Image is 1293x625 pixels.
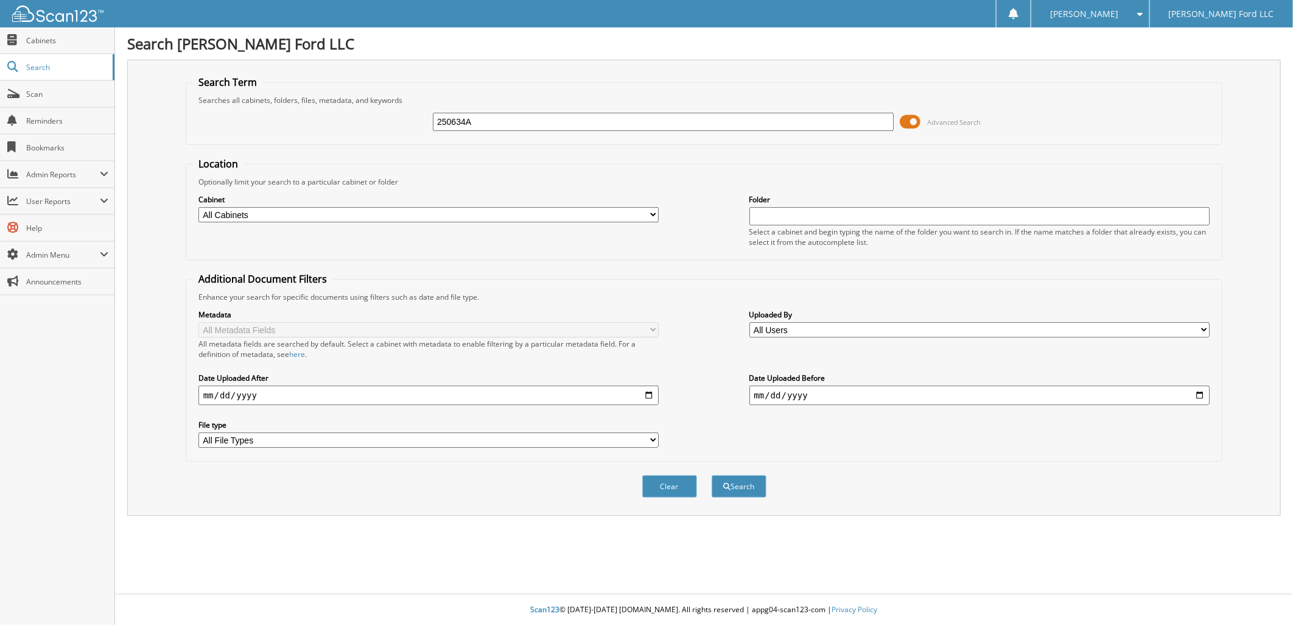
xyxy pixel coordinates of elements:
[26,196,100,207] span: User Reports
[127,34,1281,54] h1: Search [PERSON_NAME] Ford LLC
[12,5,103,22] img: scan123-logo-white.svg
[26,169,100,180] span: Admin Reports
[712,475,766,498] button: Search
[749,227,1210,247] div: Select a cabinet and begin typing the name of the folder you want to search in. If the name match...
[198,386,659,405] input: start
[26,277,108,287] span: Announcements
[192,76,263,89] legend: Search Term
[531,604,560,615] span: Scan123
[26,89,108,99] span: Scan
[198,373,659,383] label: Date Uploaded After
[832,604,878,615] a: Privacy Policy
[192,292,1216,302] div: Enhance your search for specific documents using filters such as date and file type.
[192,272,333,286] legend: Additional Document Filters
[26,223,108,233] span: Help
[192,177,1216,187] div: Optionally limit your search to a particular cabinet or folder
[1050,10,1118,18] span: [PERSON_NAME]
[1232,567,1293,625] iframe: Chat Widget
[198,339,659,359] div: All metadata fields are searched by default. Select a cabinet with metadata to enable filtering b...
[927,118,981,127] span: Advanced Search
[749,194,1210,205] label: Folder
[289,349,305,359] a: here
[26,62,107,72] span: Search
[192,157,244,171] legend: Location
[192,95,1216,105] div: Searches all cabinets, folders, files, metadata, and keywords
[26,35,108,46] span: Cabinets
[26,116,108,126] span: Reminders
[198,194,659,205] label: Cabinet
[749,309,1210,320] label: Uploaded By
[198,420,659,430] label: File type
[1169,10,1274,18] span: [PERSON_NAME] Ford LLC
[749,386,1210,405] input: end
[26,143,108,153] span: Bookmarks
[642,475,697,498] button: Clear
[115,595,1293,625] div: © [DATE]-[DATE] [DOMAIN_NAME]. All rights reserved | appg04-scan123-com |
[749,373,1210,383] label: Date Uploaded Before
[26,250,100,260] span: Admin Menu
[198,309,659,320] label: Metadata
